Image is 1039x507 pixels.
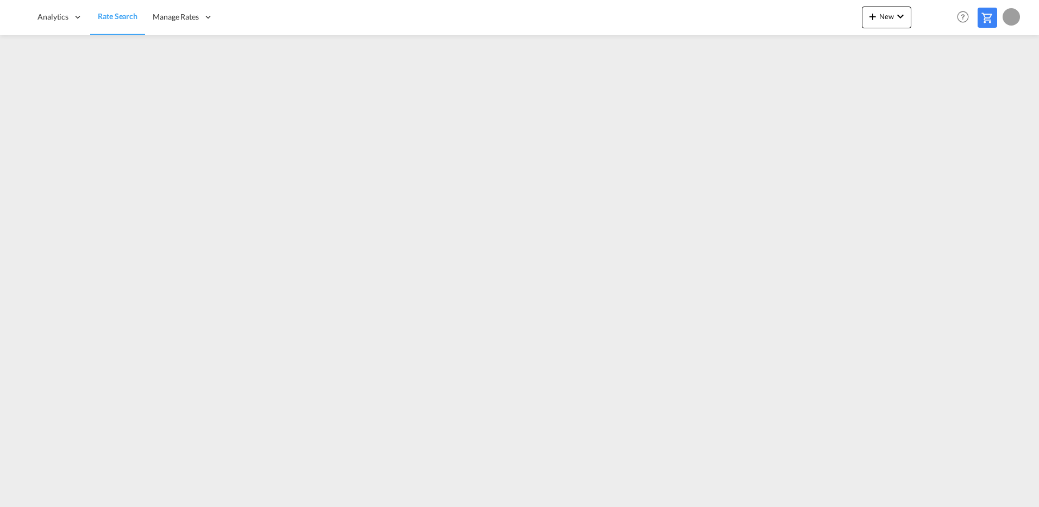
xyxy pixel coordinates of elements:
span: New [866,12,907,21]
span: Manage Rates [153,11,199,22]
div: Help [954,8,978,27]
span: Rate Search [98,11,137,21]
md-icon: icon-chevron-down [894,10,907,23]
md-icon: icon-plus 400-fg [866,10,879,23]
span: Analytics [37,11,68,22]
button: icon-plus 400-fgNewicon-chevron-down [862,7,911,28]
span: Help [954,8,972,26]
